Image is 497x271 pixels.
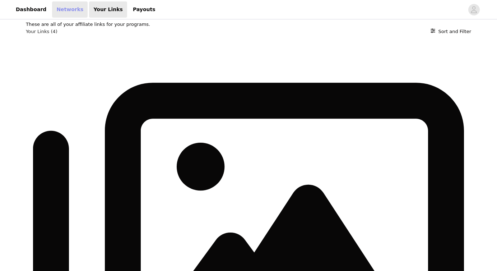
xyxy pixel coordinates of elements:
[52,1,88,18] a: Networks
[89,1,127,18] a: Your Links
[129,1,160,18] a: Payouts
[431,28,471,35] button: Sort and Filter
[11,1,51,18] a: Dashboard
[26,28,57,35] h3: Your Links (4)
[470,4,477,15] div: avatar
[26,21,471,28] p: These are all of your affiliate links for your programs.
